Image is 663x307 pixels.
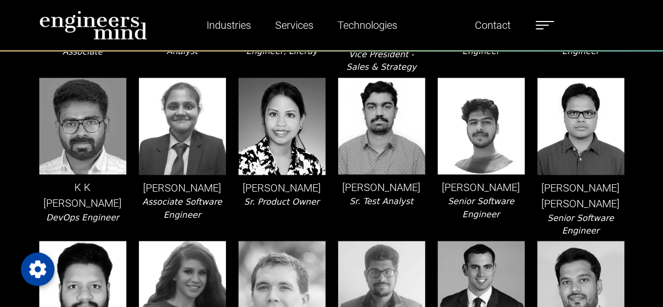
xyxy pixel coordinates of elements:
[438,179,525,195] p: [PERSON_NAME]
[537,78,624,175] img: leader-img
[238,180,325,196] p: [PERSON_NAME]
[60,34,106,57] i: Operations Associate
[145,34,220,56] i: Sr. M365 Systems Analyst
[39,179,126,211] p: K K [PERSON_NAME]
[238,78,325,174] img: leader-img
[338,179,425,195] p: [PERSON_NAME]
[471,13,515,37] a: Contact
[46,212,119,222] i: DevOps Engineer
[139,180,226,196] p: [PERSON_NAME]
[202,13,255,37] a: Industries
[540,34,620,56] i: Associate Software Engineer
[39,78,126,174] img: leader-img
[448,196,514,219] i: Senior Software Engineer
[271,13,318,37] a: Services
[39,10,147,40] img: logo
[537,180,624,211] p: [PERSON_NAME] [PERSON_NAME]
[333,13,401,37] a: Technologies
[438,78,525,174] img: leader-img
[142,197,222,219] i: Associate Software Engineer
[139,78,226,174] img: leader-img
[350,196,413,206] i: Sr. Test Analyst
[338,78,425,174] img: leader-img
[547,213,614,235] i: Senior Software Engineer
[244,197,320,207] i: Sr. Product Owner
